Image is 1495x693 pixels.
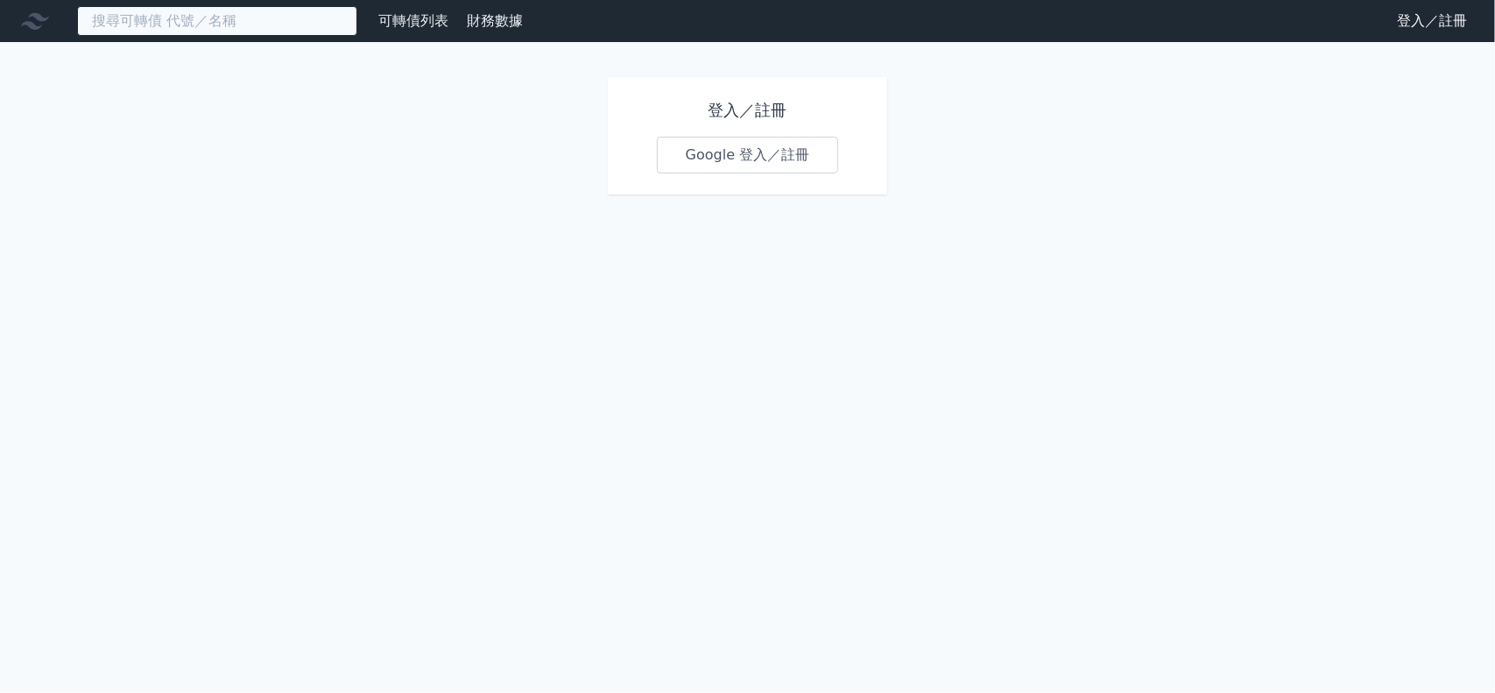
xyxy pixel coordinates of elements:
a: 登入／註冊 [1383,7,1481,35]
a: 可轉債列表 [378,12,448,29]
h1: 登入／註冊 [657,98,839,123]
a: Google 登入／註冊 [657,137,839,173]
input: 搜尋可轉債 代號／名稱 [77,6,357,36]
a: 財務數據 [467,12,523,29]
